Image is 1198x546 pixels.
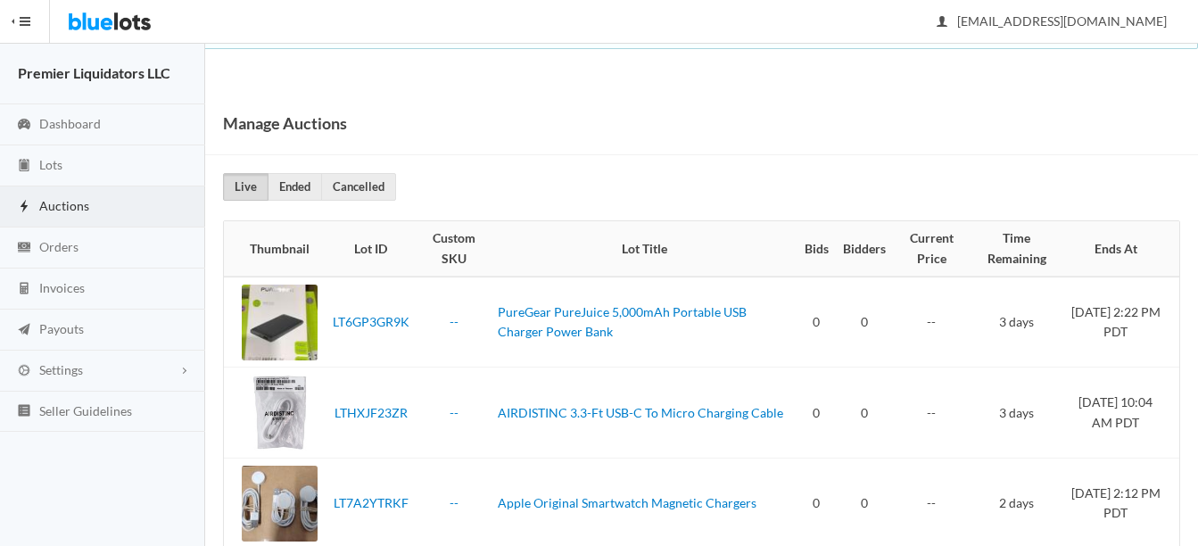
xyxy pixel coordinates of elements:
ion-icon: calculator [15,281,33,298]
td: 3 days [971,277,1062,368]
ion-icon: cog [15,363,33,380]
span: Auctions [39,198,89,213]
td: 0 [836,277,893,368]
span: Settings [39,362,83,377]
a: LT7A2YTRKF [334,495,409,510]
td: -- [893,277,971,368]
a: LTHXJF23ZR [335,405,408,420]
ion-icon: flash [15,199,33,216]
td: 0 [836,368,893,459]
th: Lot ID [325,221,417,277]
th: Bidders [836,221,893,277]
td: [DATE] 2:22 PM PDT [1062,277,1179,368]
a: Ended [268,173,322,201]
th: Time Remaining [971,221,1062,277]
a: AIRDISTINC 3.3-Ft USB-C To Micro Charging Cable [498,405,783,420]
ion-icon: person [933,14,951,31]
strong: Premier Liquidators LLC [18,64,170,81]
td: 0 [797,368,836,459]
a: Cancelled [321,173,396,201]
th: Bids [797,221,836,277]
ion-icon: speedometer [15,117,33,134]
td: 0 [797,277,836,368]
span: Payouts [39,321,84,336]
span: Orders [39,239,78,254]
a: LT6GP3GR9K [333,314,409,329]
a: Live [223,173,269,201]
th: Ends At [1062,221,1179,277]
th: Custom SKU [417,221,491,277]
a: Apple Original Smartwatch Magnetic Chargers [498,495,756,510]
a: -- [450,405,459,420]
ion-icon: list box [15,403,33,420]
a: -- [450,314,459,329]
th: Current Price [893,221,971,277]
a: PureGear PureJuice 5,000mAh Portable USB Charger Power Bank [498,304,747,340]
h1: Manage Auctions [223,110,347,136]
a: -- [450,495,459,510]
ion-icon: clipboard [15,158,33,175]
span: Lots [39,157,62,172]
ion-icon: cash [15,240,33,257]
span: Seller Guidelines [39,403,132,418]
span: Dashboard [39,116,101,131]
span: [EMAIL_ADDRESS][DOMAIN_NAME] [938,13,1167,29]
span: Invoices [39,280,85,295]
td: -- [893,368,971,459]
td: [DATE] 10:04 AM PDT [1062,368,1179,459]
th: Lot Title [491,221,797,277]
th: Thumbnail [224,221,325,277]
ion-icon: paper plane [15,322,33,339]
td: 3 days [971,368,1062,459]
